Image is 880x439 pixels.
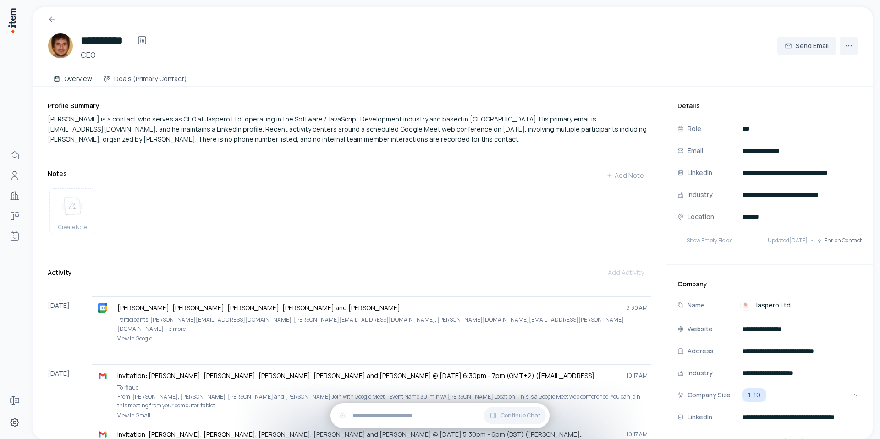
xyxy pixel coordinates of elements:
p: Role [687,124,701,134]
p: LinkedIn [687,412,712,422]
img: gmail logo [98,430,107,439]
span: Continue Chat [500,412,540,419]
p: LinkedIn [687,168,712,178]
a: View in Google [95,335,648,342]
button: Send Email [777,37,836,55]
p: Participants: [PERSON_NAME][EMAIL_ADDRESS][DOMAIN_NAME], [PERSON_NAME][EMAIL_ADDRESS][DOMAIN_NAME... [117,315,648,333]
h3: Company [677,280,862,289]
p: Address [687,346,714,356]
span: Updated [DATE] [768,237,808,244]
a: Agents [5,227,24,245]
a: Companies [5,187,24,205]
span: Create Note [58,224,87,231]
a: Jaspero Ltd [740,300,791,311]
img: Jaspero Ltd [740,300,751,311]
div: [DATE] [48,296,92,346]
img: create note [61,196,83,216]
a: Settings [5,413,24,432]
button: Enrich Contact [817,231,862,250]
p: Name [687,300,705,310]
p: Industry [687,368,713,378]
p: [PERSON_NAME], [PERSON_NAME], [PERSON_NAME], [PERSON_NAME] and [PERSON_NAME] [117,303,619,313]
a: Forms [5,391,24,410]
button: Add Note [599,166,651,185]
button: Continue Chat [484,407,546,424]
span: 10:17 AM [627,431,648,438]
p: Website [687,324,713,334]
h3: CEO [81,49,151,60]
h3: Profile Summary [48,101,651,110]
button: Deals (Primary Contact) [98,68,192,86]
a: Home [5,146,24,165]
p: Invitation: [PERSON_NAME], [PERSON_NAME], [PERSON_NAME], [PERSON_NAME] and [PERSON_NAME] @ [DATE]... [117,371,619,380]
a: View in Gmail [95,412,648,419]
button: More actions [840,37,858,55]
button: create noteCreate Note [49,188,95,234]
h3: Activity [48,268,72,277]
p: Email [687,146,703,156]
button: Show Empty Fields [677,231,732,250]
span: 9:30 AM [626,304,648,312]
div: [PERSON_NAME] is a contact who serves as CEO at Jaspero Ltd, operating in the Software / JavaScri... [48,114,651,144]
a: Contacts [5,166,24,185]
img: Item Brain Logo [7,7,16,33]
img: gcal logo [98,303,107,313]
span: 10:17 AM [627,372,648,379]
h3: Notes [48,169,67,178]
button: Overview [48,68,98,86]
a: deals [5,207,24,225]
div: Continue Chat [330,403,550,428]
img: Filip Lauc [48,33,73,59]
p: Company Size [687,390,731,400]
p: Industry [687,190,713,200]
span: Jaspero Ltd [755,301,791,310]
div: Add Note [606,171,644,180]
p: Invitation: [PERSON_NAME], [PERSON_NAME], [PERSON_NAME], [PERSON_NAME] and [PERSON_NAME] @ [DATE]... [117,430,619,439]
img: gmail logo [98,371,107,380]
p: Location [687,212,714,222]
h3: Details [677,101,862,110]
span: Send Email [796,41,829,50]
p: To: flauc From: [PERSON_NAME], [PERSON_NAME], [PERSON_NAME] and [PERSON_NAME] Join with Google Me... [117,383,648,410]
